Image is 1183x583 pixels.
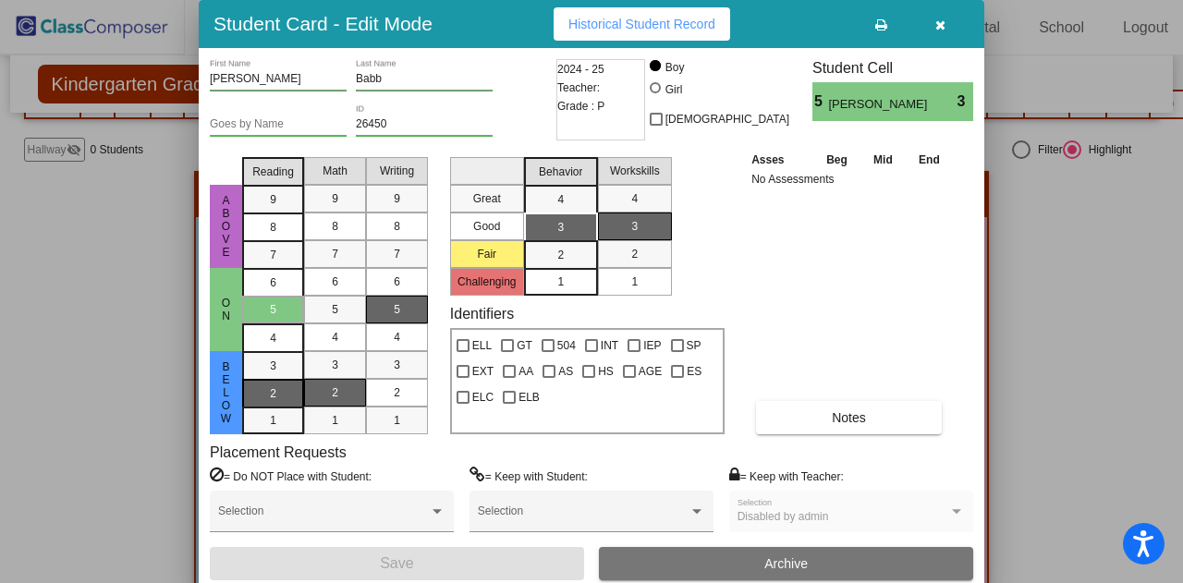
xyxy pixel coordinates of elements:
span: 504 [557,334,576,357]
span: Historical Student Record [568,17,715,31]
button: Archive [599,547,973,580]
span: ES [687,360,701,383]
span: 4 [557,191,564,208]
span: 3 [557,219,564,236]
span: AS [558,360,573,383]
span: [PERSON_NAME] [828,95,931,114]
span: AA [518,360,533,383]
span: 4 [631,190,638,207]
span: 3 [394,357,400,373]
span: 8 [270,219,276,236]
span: 3 [270,358,276,374]
span: ABove [218,194,235,259]
span: 6 [394,273,400,290]
span: 3 [332,357,338,373]
span: ELC [472,386,494,408]
span: Behavior [539,164,582,180]
span: INT [601,334,618,357]
label: Placement Requests [210,443,347,461]
span: below [218,360,235,425]
span: 1 [557,273,564,290]
span: 2 [332,384,338,401]
span: 1 [631,273,638,290]
span: 5 [394,301,400,318]
th: Beg [813,150,861,170]
span: 2 [557,247,564,263]
span: Disabled by admin [738,510,829,523]
th: Mid [860,150,905,170]
span: 2 [270,385,276,402]
span: 7 [332,246,338,262]
span: 2 [394,384,400,401]
span: EXT [472,360,494,383]
span: 1 [270,412,276,429]
span: 6 [332,273,338,290]
input: Enter ID [356,118,493,131]
h3: Student Cell [812,59,973,77]
span: AGE [639,360,662,383]
span: 8 [332,218,338,235]
button: Save [210,547,584,580]
span: 7 [394,246,400,262]
span: 8 [394,218,400,235]
span: GT [517,334,532,357]
label: = Do NOT Place with Student: [210,467,372,485]
th: Asses [747,150,813,170]
button: Historical Student Record [554,7,730,41]
span: 9 [270,191,276,208]
label: = Keep with Student: [470,467,588,485]
span: 4 [332,329,338,346]
button: Notes [756,401,942,434]
span: 2024 - 25 [557,60,604,79]
span: HS [598,360,614,383]
span: 1 [332,412,338,429]
span: Notes [832,410,866,425]
span: 7 [270,247,276,263]
span: 6 [270,274,276,291]
span: Workskills [610,163,660,179]
div: Girl [665,81,683,98]
td: No Assessments [747,170,953,188]
span: 3 [957,91,973,113]
span: 4 [270,330,276,346]
span: Teacher: [557,79,600,97]
span: 1 [394,412,400,429]
span: SP [687,334,701,357]
span: 9 [394,190,400,207]
input: goes by name [210,118,347,131]
span: 4 [394,329,400,346]
span: Grade : P [557,97,604,115]
span: 9 [332,190,338,207]
span: Reading [252,164,294,180]
span: ELB [518,386,540,408]
div: Boy [665,59,685,76]
span: on [218,297,235,322]
label: Identifiers [450,305,514,322]
span: 5 [270,301,276,318]
span: Writing [380,163,414,179]
span: 5 [332,301,338,318]
th: End [906,150,954,170]
span: Save [380,555,413,571]
span: ELL [472,334,492,357]
span: 3 [631,218,638,235]
span: IEP [643,334,661,357]
span: 5 [812,91,828,113]
h3: Student Card - Edit Mode [213,12,433,35]
span: 2 [631,246,638,262]
span: Math [323,163,348,179]
span: [DEMOGRAPHIC_DATA] [665,108,789,130]
label: = Keep with Teacher: [729,467,844,485]
span: Archive [764,556,808,571]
